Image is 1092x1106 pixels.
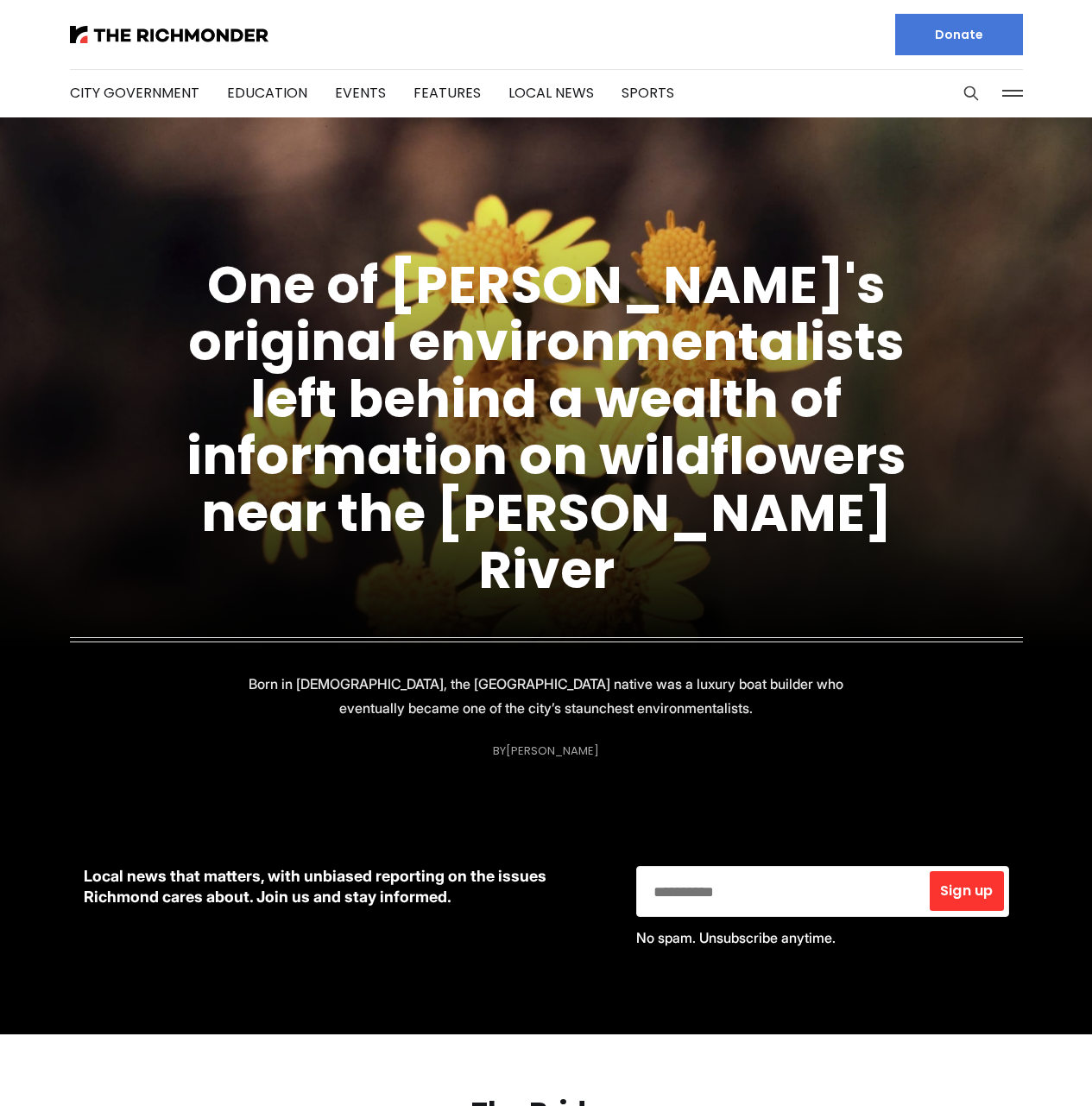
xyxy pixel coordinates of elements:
[506,743,599,759] a: [PERSON_NAME]
[622,83,674,103] a: Sports
[227,83,307,103] a: Education
[636,929,836,946] span: No spam. Unsubscribe anytime.
[413,83,481,103] a: Features
[84,866,609,907] p: Local news that matters, with unbiased reporting on the issues Richmond cares about. Join us and ...
[493,744,599,757] div: By
[508,83,594,103] a: Local News
[946,1021,1092,1106] iframe: portal-trigger
[186,249,906,606] a: One of [PERSON_NAME]'s original environmentalists left behind a wealth of information on wildflow...
[335,83,386,103] a: Events
[930,871,1003,911] button: Sign up
[239,672,854,720] p: Born in [DEMOGRAPHIC_DATA], the [GEOGRAPHIC_DATA] native was a luxury boat builder who eventually...
[958,80,984,106] button: Search this site
[70,83,199,103] a: City Government
[940,884,993,898] span: Sign up
[70,26,268,43] img: The Richmonder
[895,14,1023,55] a: Donate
